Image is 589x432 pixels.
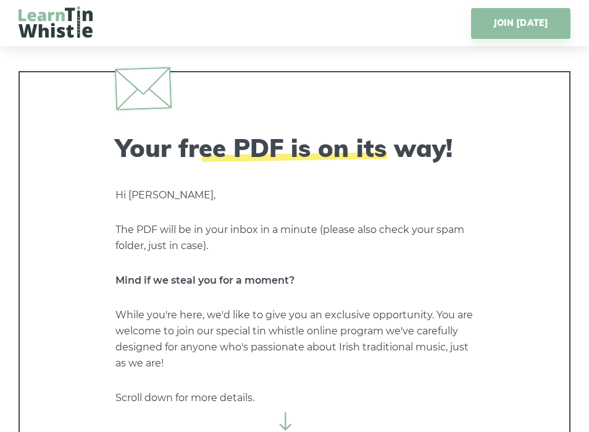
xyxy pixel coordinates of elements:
img: LearnTinWhistle.com [19,6,93,38]
a: JOIN [DATE] [471,8,570,39]
p: Hi [PERSON_NAME], [115,187,474,203]
h2: Your free PDF is on its way! [115,133,474,163]
img: envelope.svg [115,67,172,110]
p: The PDF will be in your inbox in a minute (please also check your spam folder, just in case). [115,222,474,254]
p: While you're here, we'd like to give you an exclusive opportunity. You are welcome to join our sp... [115,307,474,371]
p: Scroll down for more details. [115,390,474,406]
strong: Mind if we steal you for a moment? [115,274,294,286]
